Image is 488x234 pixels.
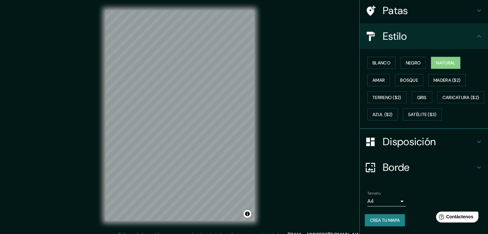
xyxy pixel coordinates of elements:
font: Estilo [383,29,407,43]
div: A4 [367,196,406,206]
font: Patas [383,4,408,17]
button: Caricatura ($2) [437,91,484,104]
div: Borde [360,155,488,180]
font: Natural [436,60,455,66]
font: Madera ($2) [433,77,460,83]
font: Crea tu mapa [370,217,400,223]
button: Amar [367,74,390,86]
font: Caricatura ($2) [442,95,479,100]
font: Disposición [383,135,436,148]
canvas: Mapa [105,10,254,221]
font: Bosque [400,77,418,83]
button: Madera ($2) [428,74,466,86]
font: Azul ($2) [372,112,393,118]
button: Negro [401,57,426,69]
button: Activar o desactivar atribución [244,210,251,218]
font: Gris [417,95,427,100]
font: Amar [372,77,385,83]
font: Satélite ($3) [408,112,437,118]
div: Estilo [360,23,488,49]
button: Natural [431,57,460,69]
button: Gris [412,91,432,104]
button: Bosque [395,74,423,86]
button: Azul ($2) [367,108,398,121]
button: Crea tu mapa [365,214,405,226]
font: Terreno ($2) [372,95,401,100]
font: Tamaño [367,191,381,196]
font: Blanco [372,60,390,66]
button: Terreno ($2) [367,91,407,104]
div: Disposición [360,129,488,155]
font: Borde [383,161,410,174]
font: Negro [406,60,421,66]
button: Blanco [367,57,396,69]
font: A4 [367,198,374,205]
button: Satélite ($3) [403,108,442,121]
iframe: Lanzador de widgets de ayuda [431,209,481,227]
